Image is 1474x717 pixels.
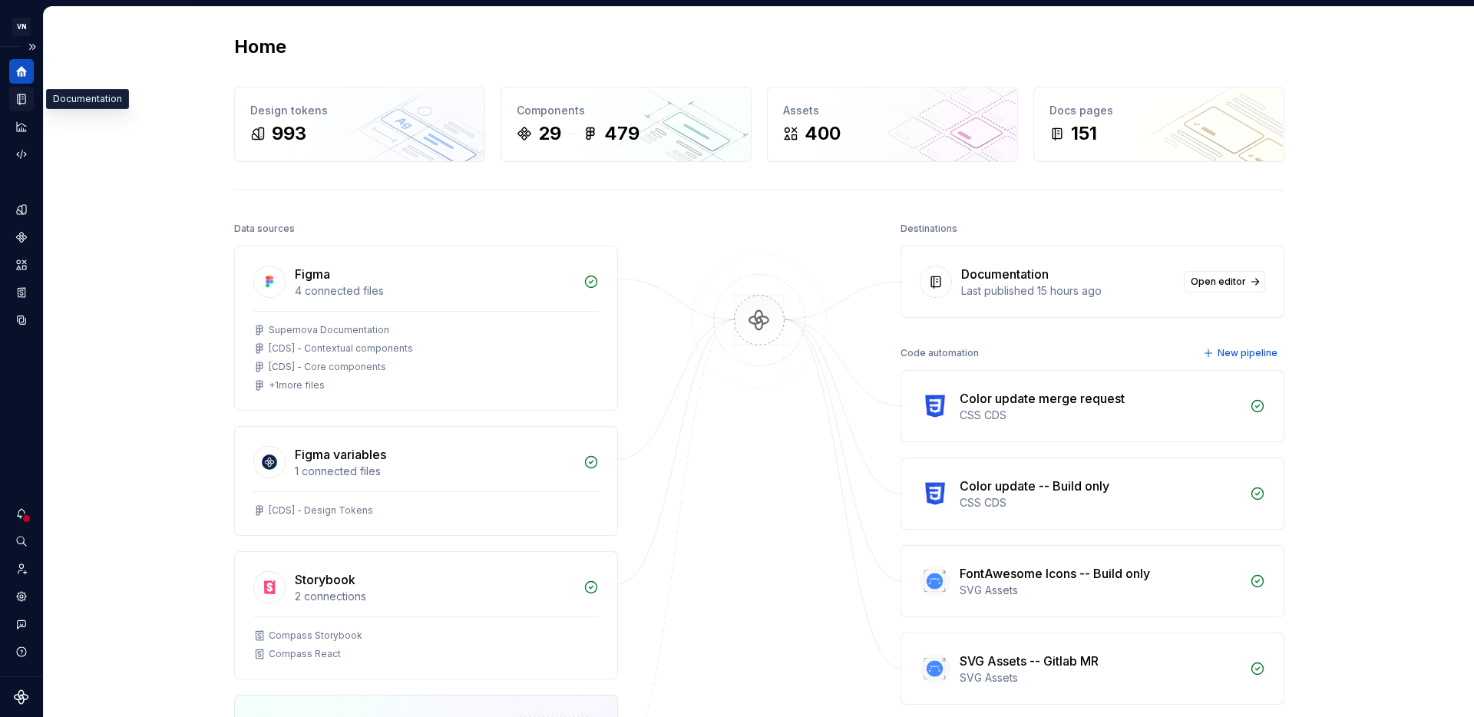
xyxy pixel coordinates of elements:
[960,652,1099,670] div: SVG Assets -- Gitlab MR
[1071,121,1097,146] div: 151
[269,379,325,392] div: + 1 more files
[234,426,618,536] a: Figma variables1 connected files[CDS] - Design Tokens
[783,103,1002,118] div: Assets
[269,629,362,642] div: Compass Storybook
[517,103,735,118] div: Components
[269,648,341,660] div: Compass React
[538,121,561,146] div: 29
[295,265,330,283] div: Figma
[501,87,752,162] a: Components29479
[234,246,618,411] a: Figma4 connected filesSupernova Documentation[CDS] - Contextual components[CDS] - Core components...
[269,324,389,336] div: Supernova Documentation
[9,87,34,111] a: Documentation
[295,589,574,604] div: 2 connections
[961,265,1049,283] div: Documentation
[960,389,1125,408] div: Color update merge request
[1191,276,1246,288] span: Open editor
[1184,271,1265,292] a: Open editor
[295,445,386,464] div: Figma variables
[234,35,286,59] h2: Home
[1198,342,1284,364] button: New pipeline
[14,689,29,705] svg: Supernova Logo
[1218,347,1277,359] span: New pipeline
[269,361,386,373] div: [CDS] - Core components
[3,10,40,43] button: VN
[272,121,306,146] div: 993
[9,114,34,139] a: Analytics
[234,551,618,679] a: Storybook2 connectionsCompass StorybookCompass React
[234,87,485,162] a: Design tokens993
[1049,103,1268,118] div: Docs pages
[9,612,34,636] button: Contact support
[9,584,34,609] a: Settings
[9,557,34,581] a: Invite team
[9,225,34,249] a: Components
[960,670,1241,686] div: SVG Assets
[961,283,1175,299] div: Last published 15 hours ago
[9,142,34,167] a: Code automation
[9,501,34,526] button: Notifications
[295,283,574,299] div: 4 connected files
[767,87,1018,162] a: Assets400
[960,564,1150,583] div: FontAwesome Icons -- Build only
[9,59,34,84] a: Home
[960,408,1241,423] div: CSS CDS
[1033,87,1284,162] a: Docs pages151
[9,529,34,553] button: Search ⌘K
[295,464,574,479] div: 1 connected files
[9,280,34,305] a: Storybook stories
[12,18,31,36] div: VN
[901,218,957,240] div: Destinations
[9,197,34,222] a: Design tokens
[295,570,355,589] div: Storybook
[269,504,373,517] div: [CDS] - Design Tokens
[46,89,129,109] div: Documentation
[250,103,469,118] div: Design tokens
[604,121,640,146] div: 479
[234,218,295,240] div: Data sources
[960,583,1241,598] div: SVG Assets
[960,477,1109,495] div: Color update -- Build only
[9,253,34,277] a: Assets
[805,121,841,146] div: 400
[269,342,413,355] div: [CDS] - Contextual components
[901,342,979,364] div: Code automation
[21,36,43,58] button: Expand sidebar
[960,495,1241,510] div: CSS CDS
[9,308,34,332] a: Data sources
